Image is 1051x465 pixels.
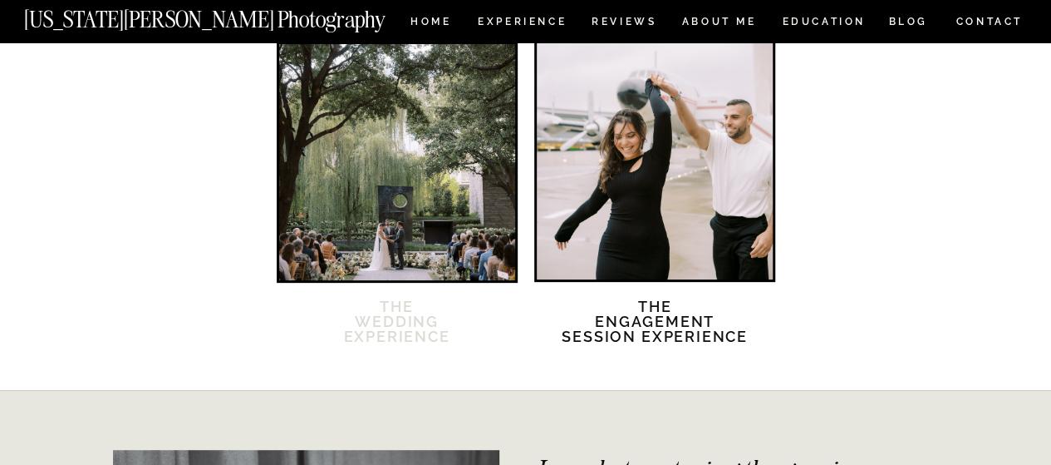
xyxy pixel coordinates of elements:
h2: The Wedding Experience [326,299,469,364]
a: TheEngagement session Experience [561,299,749,364]
a: BLOG [888,17,928,31]
a: ABOUT ME [681,17,757,31]
a: Experience [478,17,565,31]
a: [US_STATE][PERSON_NAME] Photography [24,8,441,22]
h2: The Engagement session Experience [561,299,749,364]
a: REVIEWS [592,17,654,31]
a: HOME [407,17,454,31]
a: EDUCATION [780,17,867,31]
a: CONTACT [955,12,1024,31]
a: TheWedding Experience [326,299,469,364]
